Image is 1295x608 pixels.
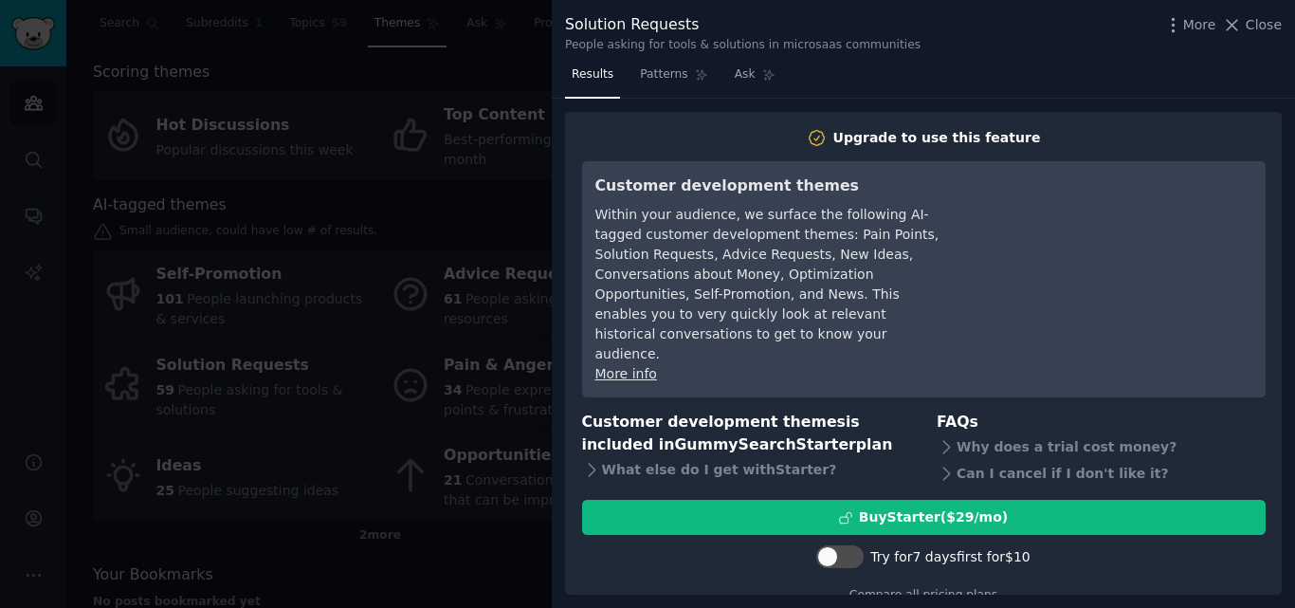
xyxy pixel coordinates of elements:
[870,547,1030,567] div: Try for 7 days first for $10
[565,13,921,37] div: Solution Requests
[674,435,855,453] span: GummySearch Starter
[937,433,1266,460] div: Why does a trial cost money?
[1222,15,1282,35] button: Close
[595,205,941,364] div: Within your audience, we surface the following AI-tagged customer development themes: Pain Points...
[633,60,714,99] a: Patterns
[735,66,756,83] span: Ask
[937,411,1266,434] h3: FAQs
[565,37,921,54] div: People asking for tools & solutions in microsaas communities
[582,411,911,457] h3: Customer development themes is included in plan
[582,457,911,484] div: What else do I get with Starter ?
[1183,15,1216,35] span: More
[572,66,613,83] span: Results
[595,366,657,381] a: More info
[937,460,1266,487] div: Can I cancel if I don't like it?
[640,66,687,83] span: Patterns
[968,175,1252,317] iframe: YouTube video player
[833,128,1041,148] div: Upgrade to use this feature
[1163,15,1216,35] button: More
[565,60,620,99] a: Results
[595,175,941,198] h3: Customer development themes
[849,588,997,601] a: Compare all pricing plans
[1246,15,1282,35] span: Close
[582,500,1266,535] button: BuyStarter($29/mo)
[859,507,1008,527] div: Buy Starter ($ 29 /mo )
[728,60,782,99] a: Ask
